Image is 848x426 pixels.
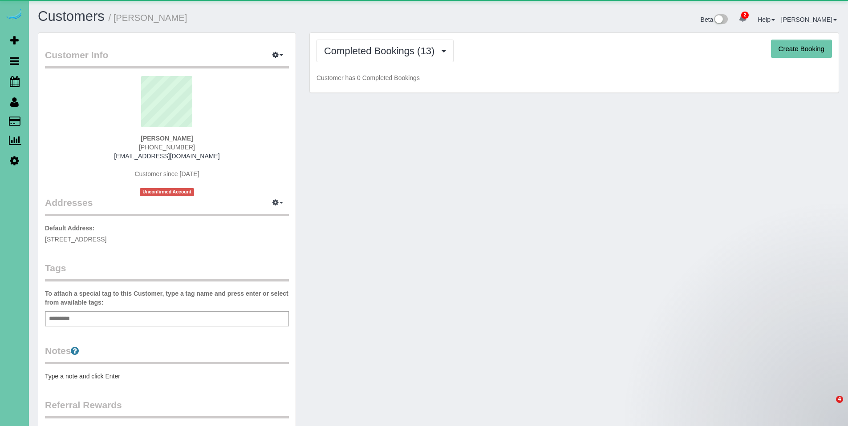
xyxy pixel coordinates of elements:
[734,9,751,28] a: 2
[45,236,106,243] span: [STREET_ADDRESS]
[316,73,832,82] p: Customer has 0 Completed Bookings
[316,40,454,62] button: Completed Bookings (13)
[38,8,105,24] a: Customers
[45,48,289,68] legend: Customer Info
[134,170,199,177] span: Customer since [DATE]
[114,153,219,160] a: [EMAIL_ADDRESS][DOMAIN_NAME]
[771,40,832,58] button: Create Booking
[45,224,95,233] label: Default Address:
[713,14,728,26] img: New interface
[741,12,749,19] span: 2
[781,16,837,23] a: [PERSON_NAME]
[45,344,289,364] legend: Notes
[45,289,289,307] label: To attach a special tag to this Customer, type a tag name and press enter or select from availabl...
[141,135,193,142] strong: [PERSON_NAME]
[45,398,289,418] legend: Referral Rewards
[139,144,195,151] span: [PHONE_NUMBER]
[45,261,289,281] legend: Tags
[818,396,839,417] iframe: Intercom live chat
[5,9,23,21] img: Automaid Logo
[701,16,728,23] a: Beta
[140,188,194,196] span: Unconfirmed Account
[836,396,843,403] span: 4
[45,372,289,381] pre: Type a note and click Enter
[758,16,775,23] a: Help
[324,45,439,56] span: Completed Bookings (13)
[109,13,187,23] small: / [PERSON_NAME]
